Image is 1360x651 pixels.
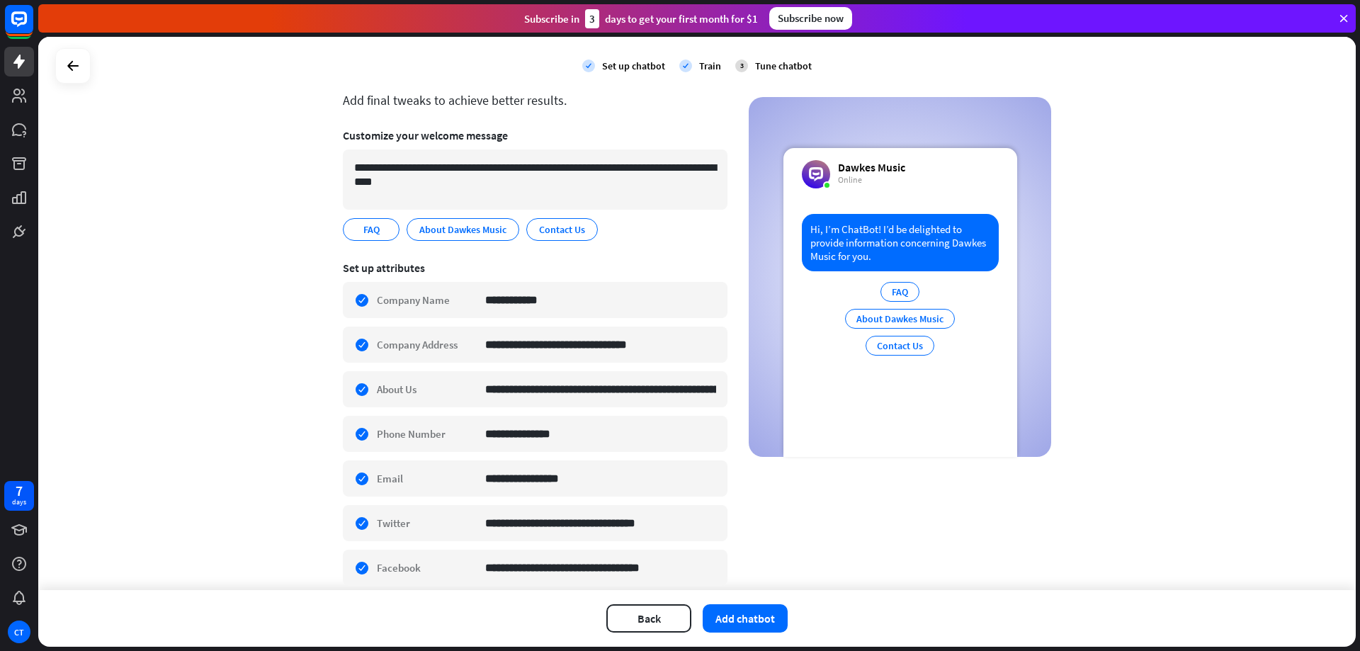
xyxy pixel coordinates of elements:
div: 3 [585,9,599,28]
div: days [12,497,26,507]
button: Open LiveChat chat widget [11,6,54,48]
div: About Dawkes Music [845,309,955,329]
div: Online [838,174,905,186]
div: Dawkes Music [838,160,905,174]
div: Subscribe now [769,7,852,30]
button: Add chatbot [703,604,788,633]
div: 7 [16,485,23,497]
div: 3 [735,60,748,72]
a: 7 days [4,481,34,511]
span: Contact Us [538,222,586,237]
span: FAQ [362,222,381,237]
div: Train [699,60,721,72]
div: Subscribe in days to get your first month for $1 [524,9,758,28]
div: Set up attributes [343,261,727,275]
div: Tune chatbot [755,60,812,72]
button: Back [606,604,691,633]
div: Set up chatbot [602,60,665,72]
div: FAQ [880,282,919,302]
i: check [679,60,692,72]
span: About Dawkes Music [418,222,508,237]
div: Add final tweaks to achieve better results. [343,92,727,108]
div: Hi, I’m ChatBot! I’d be delighted to provide information concerning Dawkes Music for you. [802,214,999,271]
div: CT [8,621,30,643]
div: Contact Us [866,336,934,356]
i: check [582,60,595,72]
div: Customize your welcome message [343,128,727,142]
